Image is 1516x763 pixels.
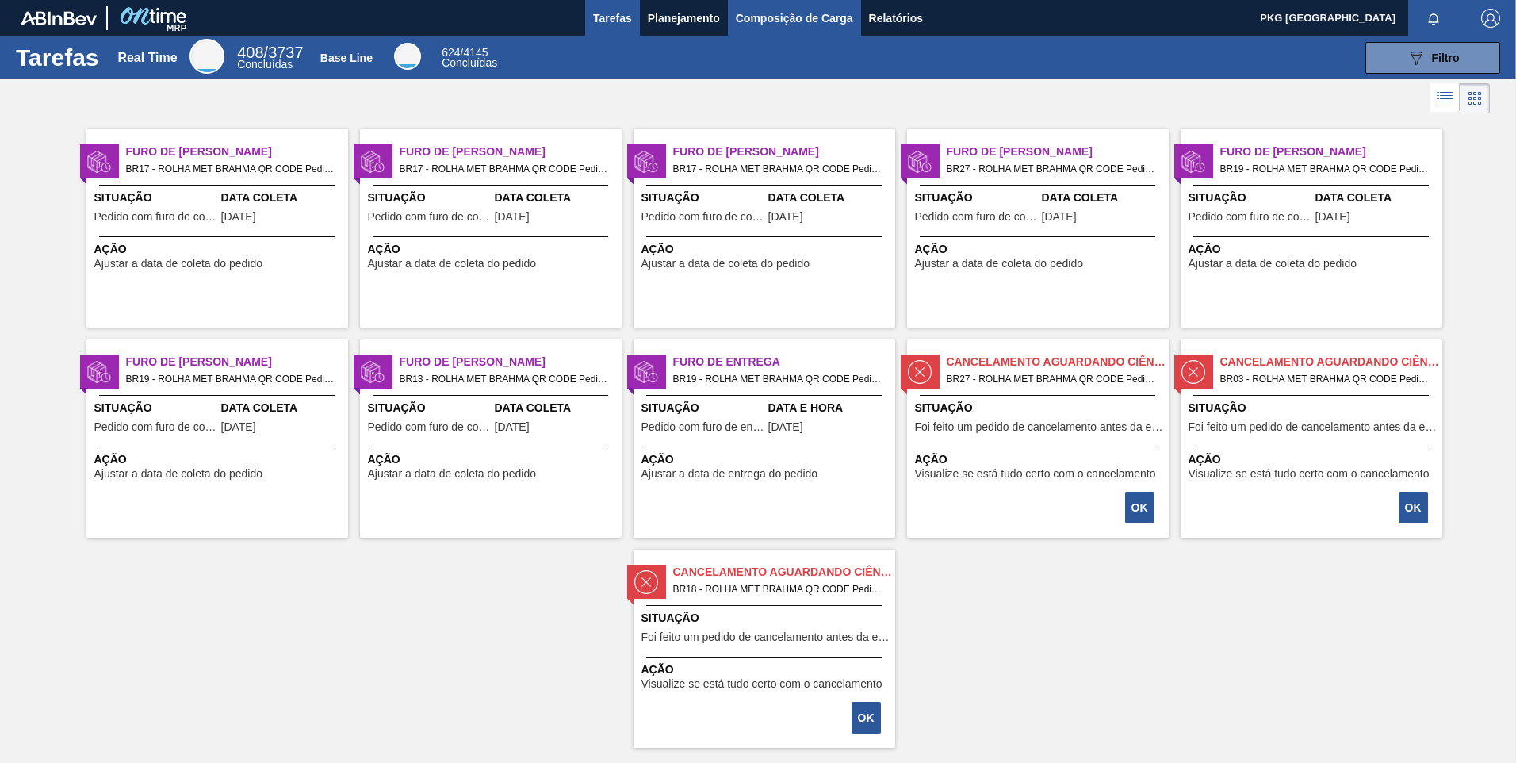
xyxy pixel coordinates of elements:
span: Situação [915,400,1165,416]
span: Furo de Coleta [947,144,1169,160]
span: 15/09/2025 [1042,211,1077,223]
span: Pedido com furo de coleta [368,421,491,433]
span: BR17 - ROLHA MET BRAHMA QR CODE Pedido - 2013810 [673,160,882,178]
span: 12/09/2025 [1315,211,1350,223]
span: Pedido com furo de coleta [368,211,491,223]
span: 624 [442,46,460,59]
img: status [1181,360,1205,384]
span: Situação [1189,190,1311,206]
span: Ação [641,661,891,678]
img: status [87,360,111,384]
div: Completar tarefa: 30188806 [1127,490,1156,525]
span: Foi feito um pedido de cancelamento antes da etapa de aguardando faturamento [1189,421,1438,433]
span: Data Coleta [221,190,344,206]
div: Visão em Lista [1430,83,1460,113]
span: Ação [915,451,1165,468]
button: Notificações [1408,7,1459,29]
span: Furo de Coleta [126,354,348,370]
img: status [634,360,658,384]
span: Furo de Coleta [1220,144,1442,160]
span: Pedido com furo de coleta [1189,211,1311,223]
span: Ajustar a data de coleta do pedido [94,468,263,480]
span: Situação [94,400,217,416]
span: BR19 - ROLHA MET BRAHMA QR CODE Pedido - 1947842 [126,370,335,388]
span: Situação [368,190,491,206]
img: status [634,570,658,594]
h1: Tarefas [16,48,99,67]
img: Logout [1481,9,1500,28]
span: Situação [641,400,764,416]
button: OK [852,702,881,734]
span: Data e Hora [768,400,891,416]
img: TNhmsLtSVTkK8tSr43FrP2fwEKptu5GPRR3wAAAABJRU5ErkJggg== [21,11,97,25]
span: Cancelamento aguardando ciência [947,354,1169,370]
span: 08/09/2025 [495,421,530,433]
img: status [908,360,932,384]
div: Completar tarefa: 30188925 [853,700,882,735]
span: Ação [641,451,891,468]
span: 22/09/2025, [768,421,803,433]
span: Ajustar a data de entrega do pedido [641,468,818,480]
img: status [908,150,932,174]
span: BR13 - ROLHA MET BRAHMA QR CODE Pedido - 1947839 [400,370,609,388]
span: Foi feito um pedido de cancelamento antes da etapa de aguardando faturamento [915,421,1165,433]
span: Ajustar a data de coleta do pedido [1189,258,1357,270]
span: Pedido com furo de coleta [641,211,764,223]
button: Filtro [1365,42,1500,74]
img: status [361,360,385,384]
span: Pedido com furo de entrega [641,421,764,433]
div: Base Line [442,48,497,68]
span: BR19 - ROLHA MET BRAHMA QR CODE Pedido - 1947841 [1220,160,1430,178]
span: Ajustar a data de coleta do pedido [368,468,537,480]
span: Situação [368,400,491,416]
span: Situação [1189,400,1438,416]
div: Completar tarefa: 30188924 [1400,490,1430,525]
span: 01/09/2025 [768,211,803,223]
img: status [634,150,658,174]
span: 01/09/2025 [221,211,256,223]
span: Ação [94,241,344,258]
span: Data Coleta [495,190,618,206]
img: status [1181,150,1205,174]
span: / 4145 [442,46,488,59]
span: Ajustar a data de coleta do pedido [94,258,263,270]
span: Furo de Entrega [673,354,895,370]
span: Situação [641,190,764,206]
div: Real Time [237,46,303,70]
span: 408 [237,44,263,61]
span: Situação [641,610,891,627]
span: Ajustar a data de coleta do pedido [641,258,810,270]
span: Data Coleta [221,400,344,416]
div: Real Time [189,39,224,74]
img: status [361,150,385,174]
img: status [87,150,111,174]
span: Ação [1189,451,1438,468]
span: Pedido com furo de coleta [915,211,1038,223]
button: OK [1399,492,1428,523]
span: Situação [915,190,1038,206]
span: BR27 - ROLHA MET BRAHMA QR CODE Pedido - 2022708 [947,370,1156,388]
div: Visão em Cards [1460,83,1490,113]
span: 15/09/2025 [221,421,256,433]
span: BR17 - ROLHA MET BRAHMA QR CODE Pedido - 1967137 [400,160,609,178]
span: Concluídas [237,58,293,71]
span: BR19 - ROLHA MET BRAHMA QR CODE Pedido - 1947845 [673,370,882,388]
span: / 3737 [237,44,303,61]
div: Real Time [117,51,177,65]
div: Base Line [320,52,373,64]
span: Pedido com furo de coleta [94,211,217,223]
span: Planejamento [648,9,720,28]
span: Ação [94,451,344,468]
span: Ajustar a data de coleta do pedido [368,258,537,270]
span: Furo de Coleta [400,354,622,370]
span: Relatórios [869,9,923,28]
span: Visualize se está tudo certo com o cancelamento [915,468,1156,480]
span: Foi feito um pedido de cancelamento antes da etapa de aguardando faturamento [641,631,891,643]
span: Cancelamento aguardando ciência [673,564,895,581]
span: Furo de Coleta [673,144,895,160]
span: Data Coleta [495,400,618,416]
span: Ação [641,241,891,258]
span: Tarefas [593,9,632,28]
span: Data Coleta [768,190,891,206]
span: Composição de Carga [736,9,853,28]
